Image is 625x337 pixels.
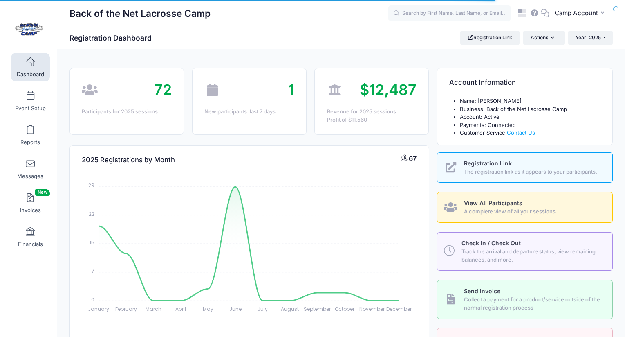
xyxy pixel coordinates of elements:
span: Track the arrival and departure status, view remaining balances, and more. [461,248,603,264]
h1: Back of the Net Lacrosse Camp [69,4,211,23]
a: Reports [11,121,50,149]
span: Check In / Check Out [461,240,521,247]
div: New participants: last 7 days [204,108,294,116]
a: Registration Link The registration link as it appears to your participants. [437,152,613,183]
li: Account: Active [460,113,600,121]
a: Financials [11,223,50,251]
a: InvoicesNew [11,189,50,217]
li: Payments: Connected [460,121,600,129]
tspan: 0 [92,296,95,303]
tspan: June [229,305,242,312]
li: Business: Back of the Net Lacrosse Camp [460,105,600,113]
h4: 2025 Registrations by Month [82,149,175,172]
span: The registration link as it appears to your participants. [464,168,603,176]
tspan: October [335,305,355,312]
tspan: July [258,305,268,312]
tspan: May [203,305,213,312]
div: Revenue for 2025 sessions Profit of $11,560 [327,108,417,124]
span: Collect a payment for a product/service outside of the normal registration process [464,296,603,312]
span: A complete view of all your sessions. [464,208,603,216]
h1: Registration Dashboard [69,34,159,42]
span: View All Participants [464,199,522,206]
a: Dashboard [11,53,50,81]
tspan: November [359,305,385,312]
tspan: February [115,305,137,312]
span: Event Setup [15,105,46,112]
span: 72 [154,81,172,99]
span: Camp Account [555,9,598,18]
tspan: December [387,305,412,312]
h4: Account Information [449,71,516,95]
a: Event Setup [11,87,50,115]
a: Registration Link [460,31,520,45]
tspan: 15 [90,239,95,246]
span: 1 [288,81,294,99]
tspan: 29 [89,182,95,189]
span: $12,487 [360,81,417,99]
tspan: September [304,305,331,312]
a: Back of the Net Lacrosse Camp [0,9,58,47]
tspan: 7 [92,267,95,274]
tspan: August [281,305,299,312]
span: Send Invoice [464,287,500,294]
span: Messages [17,173,43,180]
tspan: January [88,305,110,312]
input: Search by First Name, Last Name, or Email... [388,5,511,22]
a: View All Participants A complete view of all your sessions. [437,192,613,223]
span: Financials [18,241,43,248]
a: Send Invoice Collect a payment for a product/service outside of the normal registration process [437,280,613,319]
img: Back of the Net Lacrosse Camp [14,13,45,43]
tspan: April [175,305,186,312]
span: Year: 2025 [576,34,601,41]
a: Messages [11,155,50,183]
button: Actions [523,31,564,45]
span: New [35,189,50,196]
button: Year: 2025 [568,31,613,45]
a: Check In / Check Out Track the arrival and departure status, view remaining balances, and more. [437,232,613,271]
span: Registration Link [464,160,512,167]
li: Name: [PERSON_NAME] [460,97,600,105]
tspan: March [146,305,161,312]
span: Invoices [20,207,41,214]
li: Customer Service: [460,129,600,137]
button: Camp Account [549,4,613,23]
span: Reports [20,139,40,146]
tspan: 22 [89,210,95,217]
span: 67 [409,154,417,163]
span: Dashboard [17,71,44,78]
a: Contact Us [507,129,535,136]
div: Participants for 2025 sessions [82,108,172,116]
